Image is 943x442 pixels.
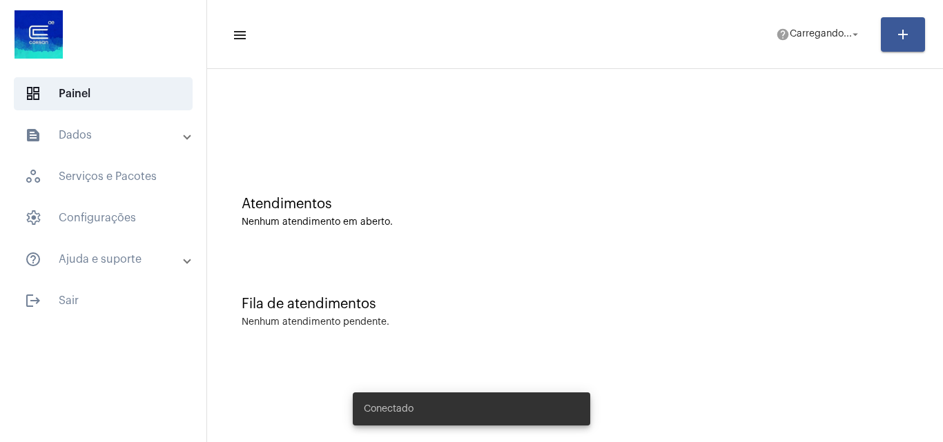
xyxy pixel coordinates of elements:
div: Nenhum atendimento pendente. [242,317,389,328]
span: Configurações [14,201,193,234]
mat-icon: sidenav icon [232,27,246,43]
mat-expansion-panel-header: sidenav iconAjuda e suporte [8,243,206,276]
mat-icon: sidenav icon [25,127,41,143]
span: Serviços e Pacotes [14,160,193,193]
span: Carregando... [790,30,852,39]
mat-icon: arrow_drop_down [849,28,862,41]
mat-expansion-panel-header: sidenav iconDados [8,119,206,152]
mat-icon: help [776,28,790,41]
mat-icon: sidenav icon [25,292,41,309]
span: sidenav icon [25,168,41,185]
mat-panel-title: Dados [25,127,184,143]
span: Painel [14,77,193,110]
span: Conectado [364,402,414,416]
span: Sair [14,284,193,317]
mat-icon: sidenav icon [25,251,41,268]
span: sidenav icon [25,86,41,102]
button: Carregando... [768,21,870,48]
mat-panel-title: Ajuda e suporte [25,251,184,268]
div: Fila de atendimentos [242,297,908,312]
mat-icon: add [895,26,911,43]
img: d4669ae0-8c07-2337-4f67-34b0df7f5ae4.jpeg [11,7,66,62]
span: sidenav icon [25,210,41,226]
div: Nenhum atendimento em aberto. [242,217,908,228]
div: Atendimentos [242,197,908,212]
